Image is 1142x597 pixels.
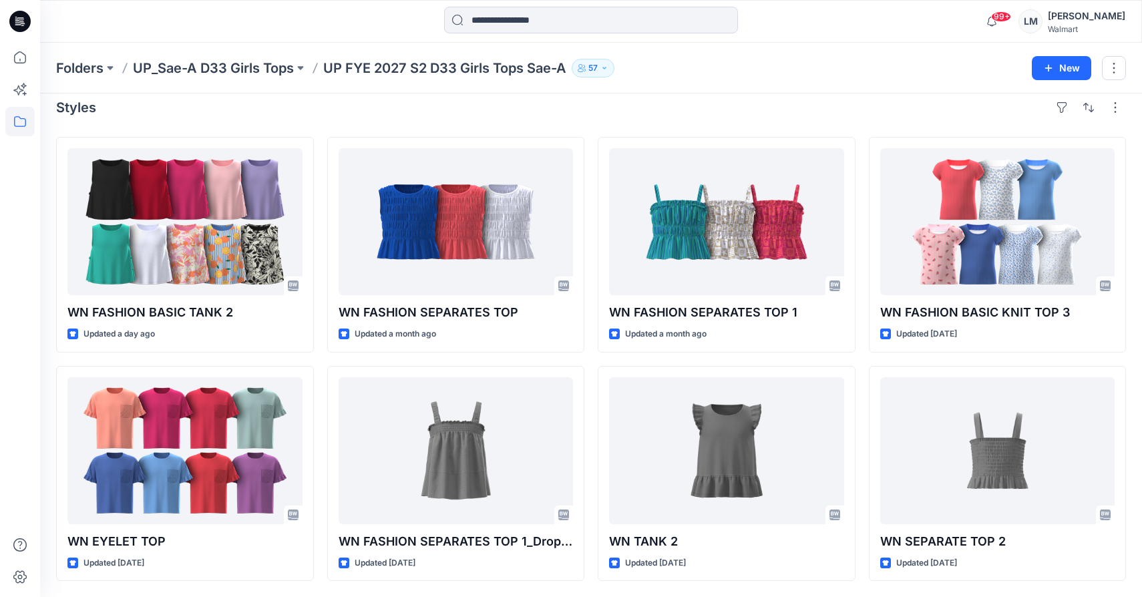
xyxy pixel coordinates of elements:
p: WN FASHION BASIC KNIT TOP 3 [880,303,1115,322]
p: Updated [DATE] [896,327,957,341]
button: 57 [572,59,614,77]
a: UP_Sae-A D33 Girls Tops [133,59,294,77]
p: UP FYE 2027 S2 D33 Girls Tops Sae-A [323,59,566,77]
a: WN FASHION SEPARATES TOP [339,148,574,295]
p: Updated [DATE] [896,556,957,570]
p: WN SEPARATE TOP 2 [880,532,1115,551]
p: Updated a day ago [83,327,155,341]
div: [PERSON_NAME] [1048,8,1125,24]
a: WN FASHION BASIC KNIT TOP 3 [880,148,1115,295]
span: 99+ [991,11,1011,22]
button: New [1032,56,1091,80]
div: LM [1018,9,1042,33]
a: WN FASHION SEPARATES TOP 1 [609,148,844,295]
p: Updated [DATE] [355,556,415,570]
p: WN FASHION BASIC TANK 2 [67,303,303,322]
p: WN FASHION SEPARATES TOP 1 [609,303,844,322]
p: WN EYELET TOP [67,532,303,551]
p: WN FASHION SEPARATES TOP [339,303,574,322]
h4: Styles [56,99,96,116]
a: WN FASHION SEPARATES TOP 1_Dropped [339,377,574,524]
p: WN FASHION SEPARATES TOP 1_Dropped [339,532,574,551]
a: WN FASHION BASIC TANK 2 [67,148,303,295]
p: 57 [588,61,598,75]
p: Updated [DATE] [625,556,686,570]
a: Folders [56,59,104,77]
a: WN TANK 2 [609,377,844,524]
a: WN SEPARATE TOP 2 [880,377,1115,524]
p: Updated a month ago [355,327,436,341]
p: Updated [DATE] [83,556,144,570]
a: WN EYELET TOP [67,377,303,524]
div: Walmart [1048,24,1125,34]
p: Updated a month ago [625,327,707,341]
p: WN TANK 2 [609,532,844,551]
